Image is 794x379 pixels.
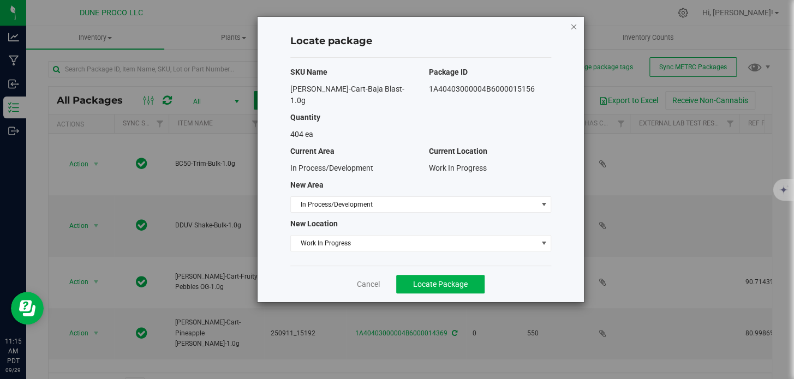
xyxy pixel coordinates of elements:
span: [PERSON_NAME]-Cart-Baja Blast-1.0g [290,85,404,105]
button: Locate Package [396,275,485,293]
span: select [537,236,551,251]
span: 1A40403000004B6000015156 [429,85,535,93]
h4: Locate package [290,34,551,49]
iframe: Resource center [11,292,44,324]
span: Package ID [429,68,468,76]
span: Work In Progress [291,236,537,251]
span: SKU Name [290,68,327,76]
span: In Process/Development [290,164,373,172]
span: New Location [290,219,338,228]
span: In Process/Development [291,197,537,212]
span: Work In Progress [429,164,487,172]
span: Current Area [290,147,335,155]
span: select [537,197,551,212]
span: 404 ea [290,130,313,139]
span: Quantity [290,113,320,122]
span: Locate Package [413,280,468,288]
span: New Area [290,181,324,189]
a: Cancel [357,279,380,290]
span: Current Location [429,147,487,155]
